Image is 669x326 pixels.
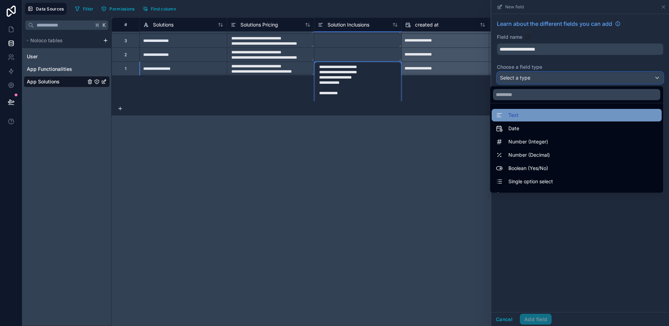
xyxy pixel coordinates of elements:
[140,3,178,14] button: Find column
[117,22,134,27] div: #
[125,66,126,72] div: 1
[508,164,548,172] span: Boolean (Yes/No)
[508,138,548,146] span: Number (Integer)
[151,6,176,12] span: Find column
[328,21,369,28] span: Solution Inclusions
[99,3,137,14] button: Permissions
[25,3,67,15] button: Data Sources
[36,6,64,12] span: Data Sources
[72,3,96,14] button: Filter
[508,191,557,199] span: Multiple option select
[124,52,127,58] div: 2
[508,151,550,159] span: Number (Decimal)
[240,21,278,28] span: Solutions Pricing
[124,38,127,44] div: 3
[99,3,140,14] a: Permissions
[508,111,518,119] span: Text
[102,23,107,28] span: K
[83,6,94,12] span: Filter
[508,177,553,186] span: Single option select
[153,21,174,28] span: Solutions
[415,21,439,28] span: created at
[508,124,519,133] span: Date
[109,6,134,12] span: Permissions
